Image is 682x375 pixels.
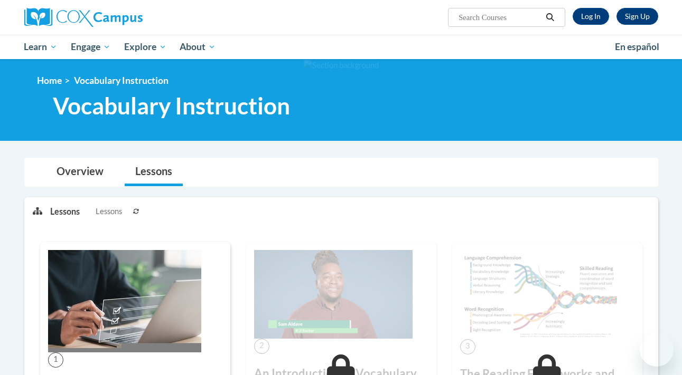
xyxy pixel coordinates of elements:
a: Explore [117,35,173,59]
a: Overview [46,158,114,186]
span: 3 [460,339,475,354]
span: Explore [124,41,166,53]
p: Lessons [50,206,80,217]
span: 2 [254,339,269,354]
span: Learn [24,41,57,53]
a: About [173,35,222,59]
img: Cox Campus [24,8,143,27]
a: Learn [17,35,64,59]
img: Course Image [254,250,413,339]
div: Main menu [8,35,674,59]
span: 1 [48,352,63,368]
a: Engage [64,35,117,59]
a: Lessons [125,158,183,186]
span: Engage [71,41,110,53]
span: Vocabulary Instruction [53,92,290,120]
a: Cox Campus [24,8,225,27]
a: Log In [573,8,609,25]
img: Course Image [48,250,201,352]
span: Lessons [96,206,122,217]
img: Course Image [460,250,619,339]
a: En español [608,36,666,58]
iframe: Button to launch messaging window [640,333,674,367]
span: En español [615,41,659,52]
a: Register [616,8,658,25]
button: Search [542,11,558,24]
input: Search Courses [457,11,542,24]
span: About [180,41,216,53]
a: Home [37,75,62,86]
img: Section background [304,60,379,71]
span: Vocabulary Instruction [74,75,169,86]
